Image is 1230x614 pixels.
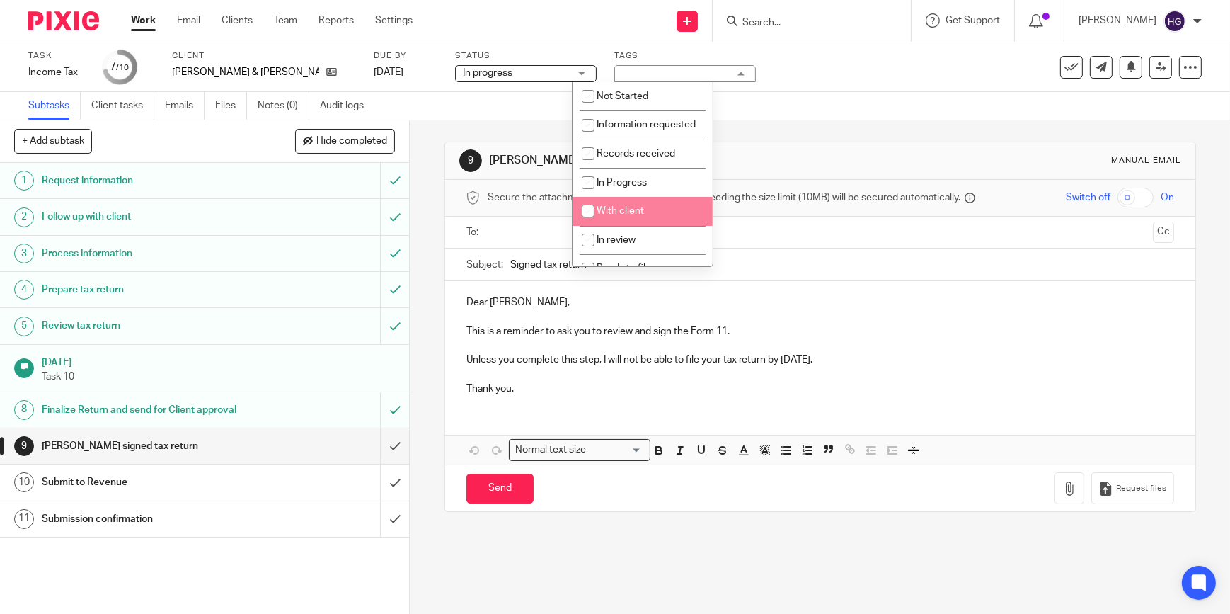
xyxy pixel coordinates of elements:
label: Subject: [466,258,503,272]
small: /10 [117,64,130,72]
p: Unless you complete this step, I will not be able to file your tax return by [DATE]. [466,353,1174,367]
a: Clients [222,13,253,28]
div: 5 [14,317,34,336]
a: Reports [318,13,354,28]
p: Dear [PERSON_NAME], [466,295,1174,309]
a: Email [177,13,200,28]
h1: Prepare tax return [42,279,258,300]
div: 8 [14,400,34,420]
a: Subtasks [28,92,81,120]
span: Request files [1116,483,1166,494]
div: 9 [14,436,34,456]
div: 3 [14,244,34,263]
label: Due by [374,50,437,62]
h1: Finalize Return and send for Client approval [42,399,258,421]
h1: Follow up with client [42,206,258,227]
button: Hide completed [295,129,395,153]
h1: Review tax return [42,315,258,336]
input: Search [741,17,868,30]
div: Search for option [509,439,650,461]
div: 1 [14,171,34,191]
button: Request files [1091,472,1173,504]
div: 7 [110,59,130,75]
a: Files [215,92,247,120]
label: Task [28,50,85,62]
span: With client [597,206,644,216]
p: Task 10 [42,370,396,384]
h1: [PERSON_NAME] signed tax return [489,153,850,168]
h1: Process information [42,243,258,264]
label: Tags [614,50,756,62]
label: Status [455,50,597,62]
input: Search for option [591,443,642,457]
span: Normal text size [512,443,590,457]
label: Client [172,50,356,62]
button: Cc [1153,222,1174,243]
span: Secure the attachments in this message. Files exceeding the size limit (10MB) will be secured aut... [488,191,961,205]
a: Emails [165,92,205,120]
h1: Submit to Revenue [42,472,258,493]
p: [PERSON_NAME] & [PERSON_NAME] [172,65,319,79]
span: In Progress [597,178,647,188]
div: 10 [14,472,34,492]
div: 9 [459,149,482,172]
img: svg%3E [1163,10,1186,33]
a: Team [274,13,297,28]
a: Audit logs [320,92,374,120]
button: + Add subtask [14,129,92,153]
a: Work [131,13,156,28]
span: Records received [597,149,675,159]
div: 2 [14,207,34,227]
div: Income Tax [28,65,85,79]
a: Notes (0) [258,92,309,120]
span: Ready to file [597,263,651,273]
p: This is a reminder to ask you to review and sign the Form 11. [466,324,1174,339]
span: Switch off [1066,191,1110,205]
span: [DATE] [374,67,403,77]
h1: Request information [42,170,258,191]
div: 11 [14,509,34,529]
span: In review [597,235,636,245]
a: Settings [375,13,413,28]
span: On [1161,191,1174,205]
span: Information requested [597,120,696,130]
label: To: [466,225,482,239]
h1: [DATE] [42,352,396,370]
span: Hide completed [316,136,387,147]
span: Get Support [946,16,1000,25]
span: Not Started [597,91,648,101]
span: In progress [463,68,512,78]
div: Manual email [1111,155,1181,166]
div: 4 [14,280,34,300]
img: Pixie [28,11,99,30]
p: [PERSON_NAME] [1079,13,1156,28]
h1: Submission confirmation [42,508,258,530]
a: Client tasks [91,92,154,120]
input: Send [466,474,534,504]
h1: [PERSON_NAME] signed tax return [42,436,258,457]
p: Thank you. [466,382,1174,396]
